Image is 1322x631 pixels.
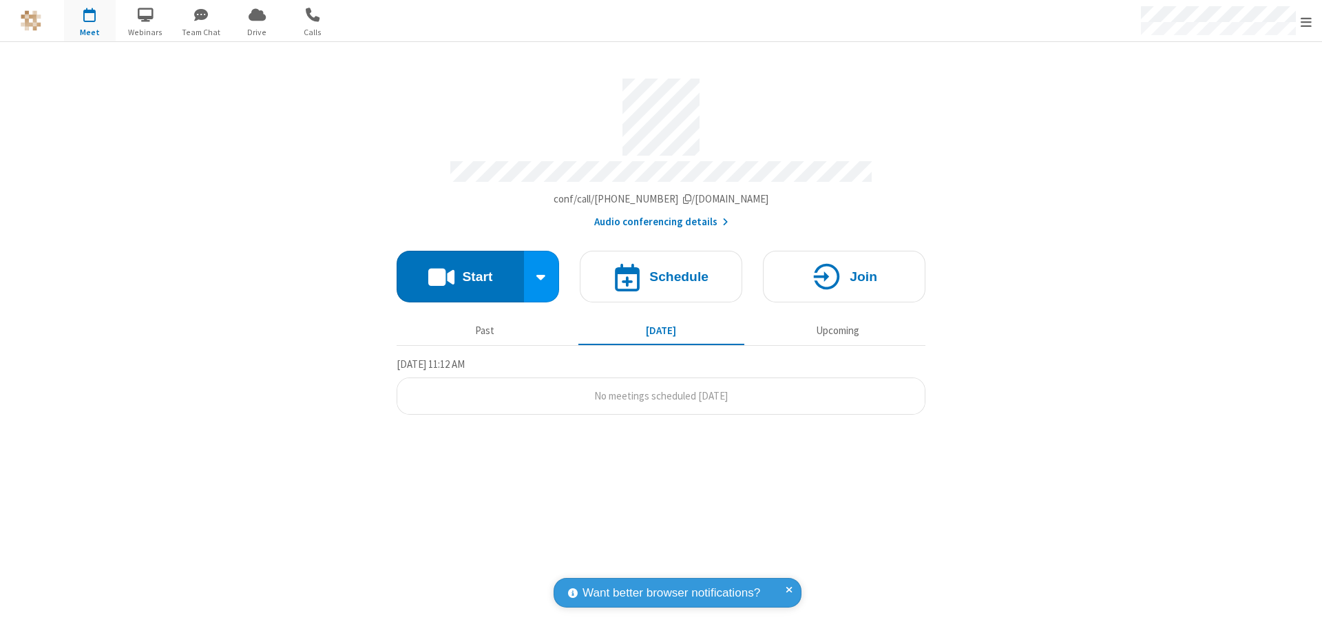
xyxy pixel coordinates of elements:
[402,318,568,344] button: Past
[524,251,560,302] div: Start conference options
[594,214,728,230] button: Audio conferencing details
[554,192,769,205] span: Copy my meeting room link
[554,192,769,207] button: Copy my meeting room linkCopy my meeting room link
[64,26,116,39] span: Meet
[594,389,728,402] span: No meetings scheduled [DATE]
[397,251,524,302] button: Start
[462,270,492,283] h4: Start
[763,251,925,302] button: Join
[231,26,283,39] span: Drive
[287,26,339,39] span: Calls
[397,356,925,415] section: Today's Meetings
[21,10,41,31] img: QA Selenium DO NOT DELETE OR CHANGE
[120,26,171,39] span: Webinars
[583,584,760,602] span: Want better browser notifications?
[397,358,465,371] span: [DATE] 11:12 AM
[580,251,742,302] button: Schedule
[755,318,921,344] button: Upcoming
[176,26,227,39] span: Team Chat
[578,318,744,344] button: [DATE]
[649,270,709,283] h4: Schedule
[397,68,925,230] section: Account details
[850,270,877,283] h4: Join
